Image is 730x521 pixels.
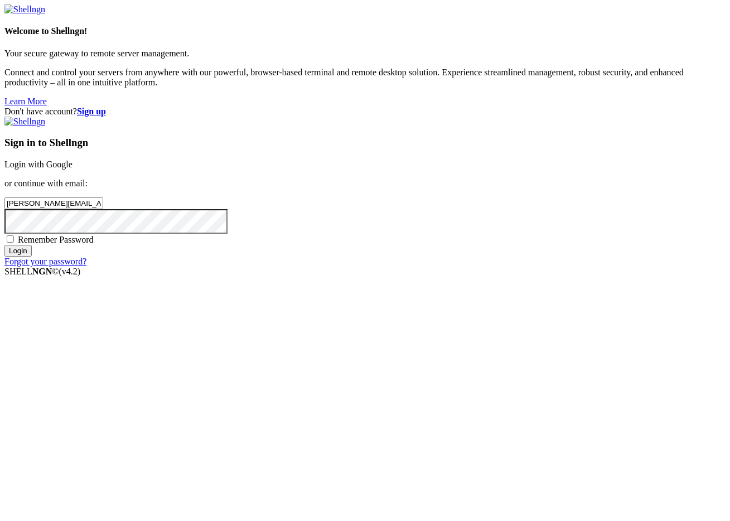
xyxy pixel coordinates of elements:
h3: Sign in to Shellngn [4,137,726,149]
span: SHELL © [4,267,80,276]
span: 4.2.0 [59,267,81,276]
p: or continue with email: [4,179,726,189]
input: Email address [4,197,103,209]
a: Sign up [77,107,106,116]
a: Login with Google [4,160,72,169]
p: Your secure gateway to remote server management. [4,49,726,59]
b: NGN [32,267,52,276]
p: Connect and control your servers from anywhere with our powerful, browser-based terminal and remo... [4,67,726,88]
a: Forgot your password? [4,257,86,266]
img: Shellngn [4,117,45,127]
div: Don't have account? [4,107,726,117]
h4: Welcome to Shellngn! [4,26,726,36]
span: Remember Password [18,235,94,244]
a: Learn More [4,97,47,106]
img: Shellngn [4,4,45,15]
input: Remember Password [7,235,14,243]
input: Login [4,245,32,257]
